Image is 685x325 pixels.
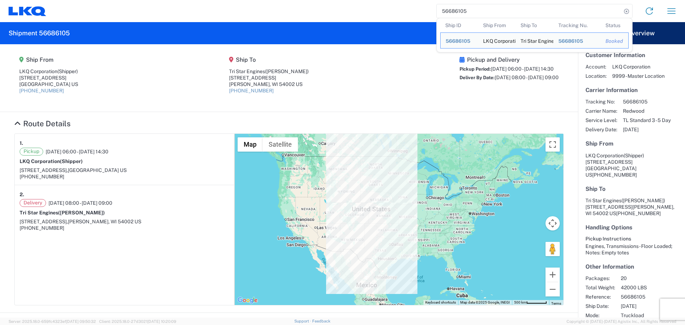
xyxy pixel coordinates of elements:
div: [STREET_ADDRESS] [19,75,78,81]
button: Map camera controls [546,216,560,230]
span: Pickup Period: [460,66,491,72]
div: 56686105 [446,38,473,44]
span: [DATE] 09:50:32 [66,319,96,324]
button: Show street map [238,137,263,152]
span: Server: 2025.18.0-659fc4323ef [9,319,96,324]
span: [DATE] [623,126,671,133]
h5: Ship From [585,140,678,147]
div: LKQ Corporation [483,33,511,48]
button: Show satellite imagery [263,137,298,152]
button: Drag Pegman onto the map to open Street View [546,242,560,256]
span: 500 km [514,300,526,304]
span: 56686105 [623,98,671,105]
a: [PHONE_NUMBER] [19,88,64,93]
div: Tri Star Engines [521,33,548,48]
span: [PHONE_NUMBER] [592,172,637,178]
span: Mode: [585,312,615,319]
h5: Ship From [19,56,78,63]
span: Truckload [621,312,682,319]
img: Google [236,296,259,305]
span: [DATE] 08:00 - [DATE] 09:00 [495,75,559,80]
span: [DATE] 10:20:09 [147,319,176,324]
span: Tracking No: [585,98,617,105]
span: [DATE] 06:00 - [DATE] 14:30 [491,66,554,72]
span: Client: 2025.18.0-27d3021 [99,319,176,324]
th: Ship ID [440,18,478,32]
div: [PERSON_NAME], WI 54002 US [229,81,309,87]
span: 56686105 [621,294,682,300]
span: Ship Date: [585,303,615,309]
a: Open this area in Google Maps (opens a new window) [236,296,259,305]
div: Booked [605,38,623,44]
h5: Pickup and Delivery [460,56,559,63]
button: Keyboard shortcuts [425,300,456,305]
span: Deliver By Date: [460,75,495,80]
h5: Customer Information [585,52,678,59]
span: [DATE] 06:00 - [DATE] 14:30 [46,148,108,155]
span: 56686105 [558,38,583,44]
span: [STREET_ADDRESS], [20,167,68,173]
address: [PERSON_NAME], WI 54002 US [585,197,678,217]
th: Ship To [516,18,553,32]
span: Carrier Name: [585,108,617,114]
span: ([PERSON_NAME]) [621,198,665,203]
div: [PHONE_NUMBER] [20,173,229,180]
button: Toggle fullscreen view [546,137,560,152]
span: LKQ Corporation [612,64,665,70]
div: [PHONE_NUMBER] [20,225,229,231]
span: 20 [621,275,682,281]
span: Delivery Date: [585,126,617,133]
h5: Ship To [585,186,678,192]
div: 56686105 [558,38,595,44]
a: [PHONE_NUMBER] [229,88,274,93]
h5: Other Information [585,263,678,270]
div: [GEOGRAPHIC_DATA] US [19,81,78,87]
button: Zoom out [546,282,560,296]
button: Map Scale: 500 km per 54 pixels [512,300,549,305]
div: Engines, Transmissions - Floor Loaded; Notes: Empty totes [585,243,678,256]
h5: Handling Options [585,224,678,231]
span: Tri Star Engines [STREET_ADDRESS] [585,198,665,210]
strong: 1. [20,139,23,148]
h6: Pickup Instructions [585,236,678,242]
th: Tracking Nu. [553,18,600,32]
span: ([PERSON_NAME]) [58,210,105,215]
span: Total Weight: [585,284,615,291]
address: [GEOGRAPHIC_DATA] US [585,152,678,178]
div: Tri Star Engines [229,68,309,75]
strong: Tri Star Engines [20,210,105,215]
span: Packages: [585,275,615,281]
span: (Shipper) [60,158,83,164]
button: Zoom in [546,268,560,282]
span: 56686105 [446,38,470,44]
strong: 2. [20,190,24,199]
span: (Shipper) [624,153,644,158]
h5: Ship To [229,56,309,63]
span: [STREET_ADDRESS], [20,219,68,224]
a: Support [294,319,312,323]
span: Account: [585,64,607,70]
span: Map data ©2025 Google, INEGI [460,300,510,304]
span: Delivery [20,199,46,207]
div: LKQ Corporation [19,68,78,75]
span: [PHONE_NUMBER] [616,210,661,216]
th: Status [600,18,629,32]
span: ([PERSON_NAME]) [265,68,309,74]
a: Terms [551,301,561,305]
span: Service Level: [585,117,617,123]
a: Hide Details [14,119,71,128]
span: [DATE] 08:00 - [DATE] 09:00 [49,200,112,206]
span: LKQ Corporation [585,153,624,158]
span: Redwood [623,108,671,114]
h2: Shipment 56686105 [9,29,70,37]
span: [GEOGRAPHIC_DATA] US [68,167,127,173]
span: Location: [585,73,607,79]
input: Shipment, tracking or reference number [437,4,621,18]
span: 42000 LBS [621,284,682,291]
span: 9999 - Master Location [612,73,665,79]
span: [DATE] [621,303,682,309]
h5: Carrier Information [585,87,678,93]
th: Ship From [478,18,516,32]
span: (Shipper) [57,68,78,74]
span: Copyright © [DATE]-[DATE] Agistix Inc., All Rights Reserved [567,318,676,325]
